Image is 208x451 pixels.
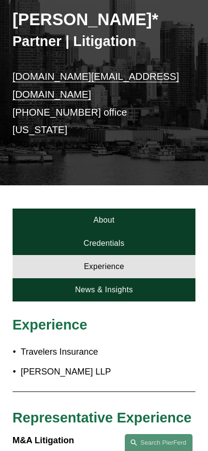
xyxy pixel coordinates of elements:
[13,33,195,50] h3: Partner | Litigation
[13,255,195,278] a: Experience
[13,410,192,425] span: Representative Experience
[13,10,195,30] h2: [PERSON_NAME]*
[21,344,195,360] p: Travelers Insurance
[13,436,74,445] strong: M&A Litigation
[21,364,195,380] p: [PERSON_NAME] LLP
[13,68,195,138] p: [PHONE_NUMBER] office [US_STATE]
[125,434,193,451] a: Search this site
[13,209,195,232] a: About
[13,71,179,100] a: [DOMAIN_NAME][EMAIL_ADDRESS][DOMAIN_NAME]
[13,232,195,255] a: Credentials
[13,278,195,301] a: News & Insights
[13,317,88,332] span: Experience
